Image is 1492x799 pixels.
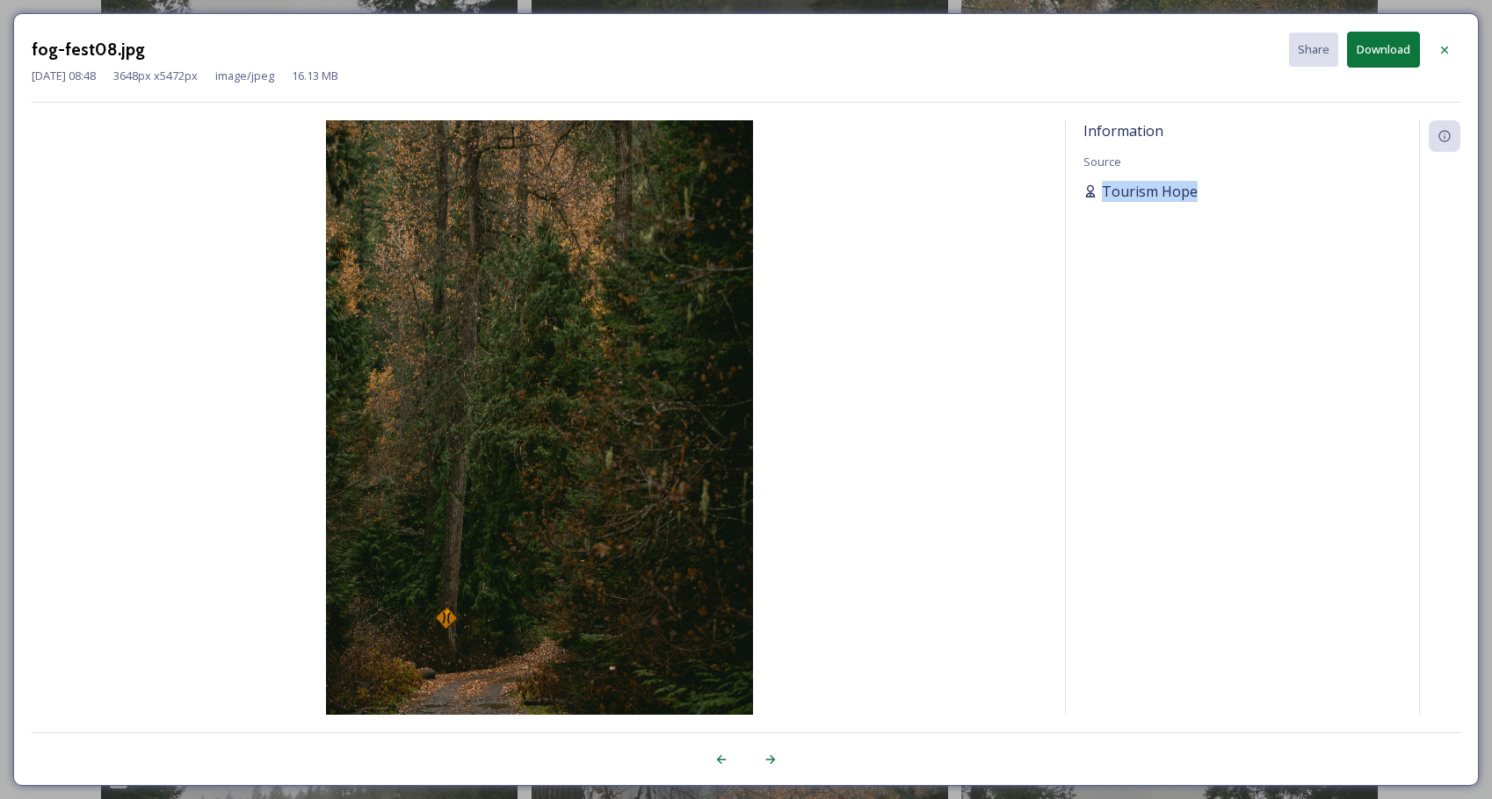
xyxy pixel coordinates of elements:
span: Tourism Hope [1102,181,1198,202]
button: Download [1347,32,1420,68]
span: 16.13 MB [292,68,338,84]
img: Py5bC3IF0hwAAAAAAABhbwfog-fest08.jpg [32,120,1047,761]
span: image/jpeg [215,68,274,84]
span: Information [1083,121,1163,140]
h3: fog-fest08.jpg [32,37,145,62]
button: Share [1289,32,1338,67]
span: Source [1083,154,1121,169]
span: 3648 px x 5472 px [113,68,198,84]
span: [DATE] 08:48 [32,68,96,84]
